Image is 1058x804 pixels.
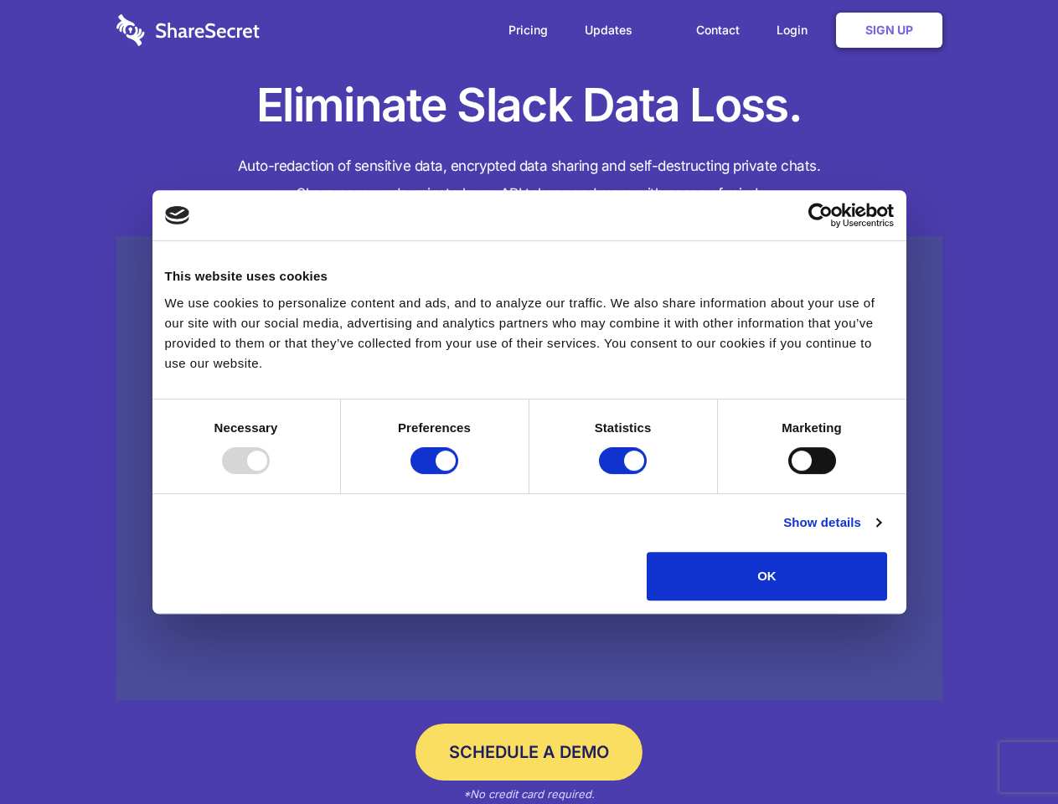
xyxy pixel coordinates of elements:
a: Usercentrics Cookiebot - opens in a new window [747,203,894,228]
a: Schedule a Demo [415,724,643,781]
h1: Eliminate Slack Data Loss. [116,75,942,136]
div: This website uses cookies [165,266,894,286]
img: logo [165,206,190,224]
a: Wistia video thumbnail [116,236,942,701]
strong: Statistics [595,420,652,435]
h4: Auto-redaction of sensitive data, encrypted data sharing and self-destructing private chats. Shar... [116,152,942,208]
a: Sign Up [836,13,942,48]
em: *No credit card required. [463,787,595,801]
div: We use cookies to personalize content and ads, and to analyze our traffic. We also share informat... [165,293,894,374]
strong: Preferences [398,420,471,435]
a: Contact [679,4,756,56]
a: Pricing [492,4,565,56]
strong: Marketing [782,420,842,435]
img: logo-wordmark-white-trans-d4663122ce5f474addd5e946df7df03e33cb6a1c49d2221995e7729f52c070b2.svg [116,14,260,46]
strong: Necessary [214,420,278,435]
a: Login [760,4,833,56]
a: Show details [783,513,880,533]
button: OK [647,552,887,600]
